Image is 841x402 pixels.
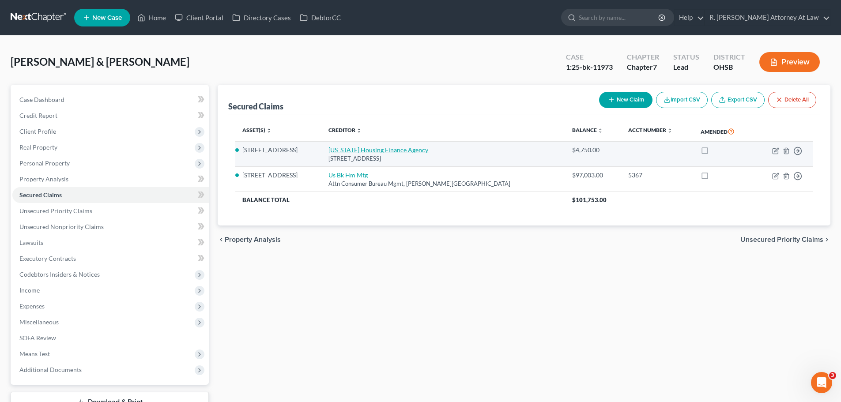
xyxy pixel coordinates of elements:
[694,121,753,142] th: Amended
[356,128,362,133] i: unfold_more
[823,236,830,243] i: chevron_right
[328,127,362,133] a: Creditor unfold_more
[711,92,765,108] a: Export CSV
[12,187,209,203] a: Secured Claims
[829,372,836,379] span: 3
[12,330,209,346] a: SOFA Review
[19,207,92,214] span: Unsecured Priority Claims
[19,286,40,294] span: Income
[228,10,295,26] a: Directory Cases
[218,236,225,243] i: chevron_left
[328,154,558,163] div: [STREET_ADDRESS]
[19,143,57,151] span: Real Property
[667,128,672,133] i: unfold_more
[235,192,565,208] th: Balance Total
[19,255,76,262] span: Executory Contracts
[19,366,82,373] span: Additional Documents
[811,372,832,393] iframe: Intercom live chat
[328,146,428,154] a: [US_STATE] Housing Finance Agency
[768,92,816,108] button: Delete All
[11,55,189,68] span: [PERSON_NAME] & [PERSON_NAME]
[713,52,745,62] div: District
[12,92,209,108] a: Case Dashboard
[579,9,660,26] input: Search by name...
[170,10,228,26] a: Client Portal
[566,62,613,72] div: 1:25-bk-11973
[566,52,613,62] div: Case
[242,127,272,133] a: Asset(s) unfold_more
[242,146,314,154] li: [STREET_ADDRESS]
[218,236,281,243] button: chevron_left Property Analysis
[572,171,614,180] div: $97,003.00
[266,128,272,133] i: unfold_more
[19,271,100,278] span: Codebtors Insiders & Notices
[19,112,57,119] span: Credit Report
[12,219,209,235] a: Unsecured Nonpriority Claims
[12,108,209,124] a: Credit Report
[705,10,830,26] a: R. [PERSON_NAME] Attorney At Law
[19,96,64,103] span: Case Dashboard
[599,92,652,108] button: New Claim
[328,171,368,179] a: Us Bk Hm Mtg
[740,236,830,243] button: Unsecured Priority Claims chevron_right
[572,127,603,133] a: Balance unfold_more
[628,171,686,180] div: 5367
[19,191,62,199] span: Secured Claims
[653,63,657,71] span: 7
[19,159,70,167] span: Personal Property
[133,10,170,26] a: Home
[673,52,699,62] div: Status
[19,223,104,230] span: Unsecured Nonpriority Claims
[675,10,704,26] a: Help
[12,235,209,251] a: Lawsuits
[12,203,209,219] a: Unsecured Priority Claims
[759,52,820,72] button: Preview
[598,128,603,133] i: unfold_more
[627,62,659,72] div: Chapter
[295,10,345,26] a: DebtorCC
[656,92,708,108] button: Import CSV
[12,171,209,187] a: Property Analysis
[627,52,659,62] div: Chapter
[713,62,745,72] div: OHSB
[328,180,558,188] div: Attn Consumer Bureau Mgmt, [PERSON_NAME][GEOGRAPHIC_DATA]
[740,236,823,243] span: Unsecured Priority Claims
[19,334,56,342] span: SOFA Review
[19,318,59,326] span: Miscellaneous
[225,236,281,243] span: Property Analysis
[19,128,56,135] span: Client Profile
[628,127,672,133] a: Acct Number unfold_more
[673,62,699,72] div: Lead
[92,15,122,21] span: New Case
[242,171,314,180] li: [STREET_ADDRESS]
[12,251,209,267] a: Executory Contracts
[228,101,283,112] div: Secured Claims
[572,146,614,154] div: $4,750.00
[572,196,607,203] span: $101,753.00
[19,302,45,310] span: Expenses
[19,239,43,246] span: Lawsuits
[19,350,50,357] span: Means Test
[19,175,68,183] span: Property Analysis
